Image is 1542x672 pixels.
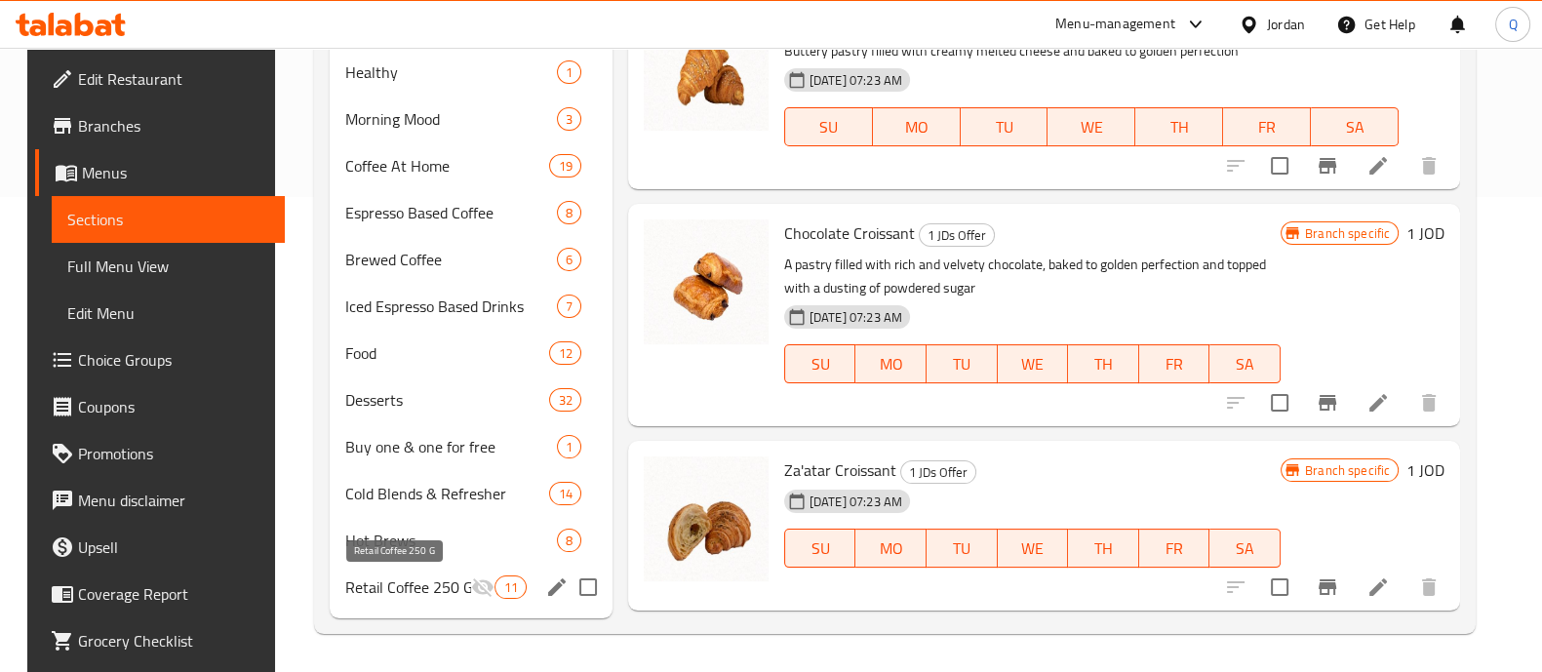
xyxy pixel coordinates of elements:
span: Hot Brews [345,529,557,552]
a: Edit Restaurant [35,56,285,102]
div: Menu-management [1055,13,1175,36]
button: MO [855,344,927,383]
span: Coffee At Home [345,154,550,178]
div: Morning Mood [345,107,557,131]
div: Morning Mood3 [330,96,613,142]
div: items [557,295,581,318]
span: MO [863,350,919,378]
a: Promotions [35,430,285,477]
div: items [549,154,580,178]
div: items [557,60,581,84]
h6: 1 JOD [1406,456,1444,484]
span: MO [881,113,953,141]
div: 1 JDs Offer [900,460,976,484]
div: Hot Brews8 [330,517,613,564]
span: Desserts [345,388,550,412]
button: TU [927,529,998,568]
span: Iced Espresso Based Drinks [345,295,557,318]
img: Chocolate Croissant [644,219,769,344]
h6: 1 JOD [1406,219,1444,247]
span: 14 [550,485,579,503]
div: items [549,482,580,505]
span: WE [1055,113,1127,141]
span: Sections [67,208,269,231]
button: TH [1068,529,1139,568]
a: Branches [35,102,285,149]
button: TU [927,344,998,383]
div: Retail Coffee 250 G11edit [330,564,613,611]
div: Iced Espresso Based Drinks7 [330,283,613,330]
span: Retail Coffee 250 G [345,575,472,599]
div: Healthy [345,60,557,84]
button: WE [1048,107,1135,146]
span: Branch specific [1297,461,1398,480]
span: 1 [558,438,580,456]
span: [DATE] 07:23 AM [802,308,910,327]
span: Espresso Based Coffee [345,201,557,224]
span: Coverage Report [78,582,269,606]
div: items [557,435,581,458]
span: Coupons [78,395,269,418]
span: 12 [550,344,579,363]
span: 8 [558,532,580,550]
span: Select to update [1259,145,1300,186]
span: MO [863,534,919,563]
button: MO [873,107,961,146]
div: 1 JDs Offer [919,223,995,247]
button: SA [1311,107,1399,146]
div: Cold Blends & Refresher14 [330,470,613,517]
div: items [557,201,581,224]
span: 7 [558,297,580,316]
div: Food12 [330,330,613,376]
button: TH [1135,107,1223,146]
span: Cold Blends & Refresher [345,482,550,505]
span: WE [1006,534,1061,563]
span: Select to update [1259,567,1300,608]
span: Select to update [1259,382,1300,423]
span: SA [1217,350,1273,378]
span: TH [1076,350,1131,378]
button: SA [1209,344,1281,383]
div: items [494,575,526,599]
div: Buy one & one for free1 [330,423,613,470]
div: Jordan [1267,14,1305,35]
span: TU [934,350,990,378]
span: Chocolate Croissant [784,218,915,248]
span: WE [1006,350,1061,378]
span: SA [1319,113,1391,141]
span: Edit Restaurant [78,67,269,91]
span: SU [793,113,865,141]
span: 1 JDs Offer [901,461,975,484]
span: SU [793,350,849,378]
span: Edit Menu [67,301,269,325]
button: SU [784,107,873,146]
div: Desserts32 [330,376,613,423]
svg: Inactive section [471,575,494,599]
span: FR [1231,113,1303,141]
div: items [557,107,581,131]
div: Coffee At Home19 [330,142,613,189]
span: TH [1143,113,1215,141]
a: Coverage Report [35,571,285,617]
span: 19 [550,157,579,176]
button: MO [855,529,927,568]
a: Menus [35,149,285,196]
span: Full Menu View [67,255,269,278]
button: TH [1068,344,1139,383]
a: Edit Menu [52,290,285,336]
a: Edit menu item [1366,391,1390,415]
button: Branch-specific-item [1304,379,1351,426]
div: items [549,341,580,365]
button: SA [1209,529,1281,568]
span: Branch specific [1297,224,1398,243]
span: Promotions [78,442,269,465]
img: Za'atar Croissant [644,456,769,581]
button: WE [998,529,1069,568]
a: Edit menu item [1366,154,1390,178]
